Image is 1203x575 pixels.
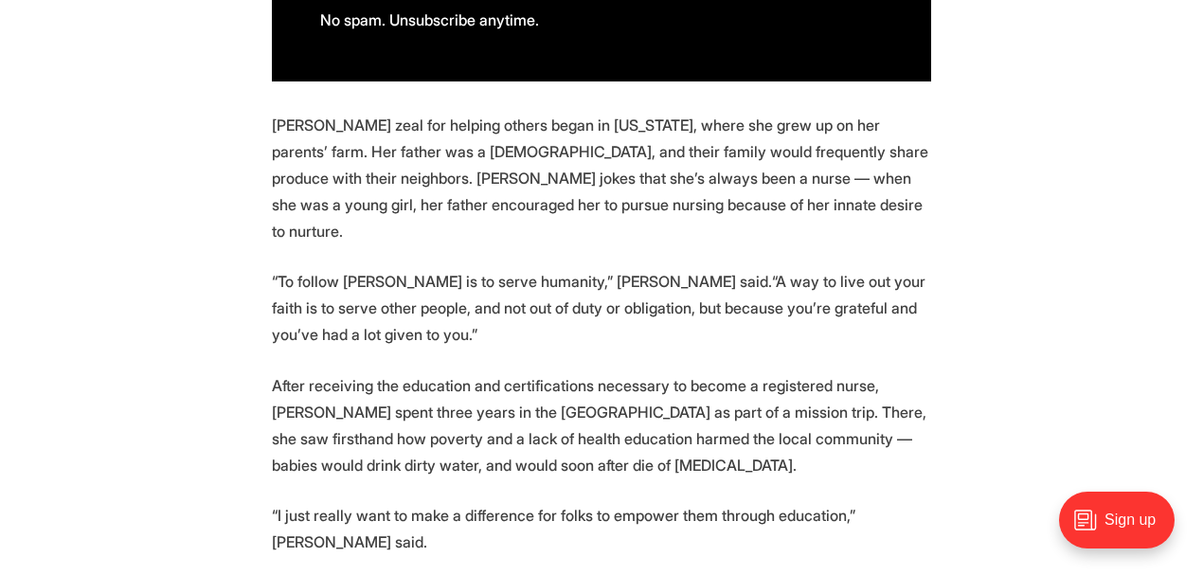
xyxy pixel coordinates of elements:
p: “I just really want to make a difference for folks to empower them through education,” [PERSON_NA... [272,502,931,555]
p: “To follow [PERSON_NAME] is to serve humanity,” [PERSON_NAME] said.“A way to live out your faith ... [272,268,931,348]
iframe: portal-trigger [1043,482,1203,575]
span: No spam. Unsubscribe anytime. [320,10,539,29]
p: [PERSON_NAME] zeal for helping others began in [US_STATE], where she grew up on her parents’ farm... [272,112,931,244]
p: After receiving the education and certifications necessary to become a registered nurse, [PERSON_... [272,372,931,478]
